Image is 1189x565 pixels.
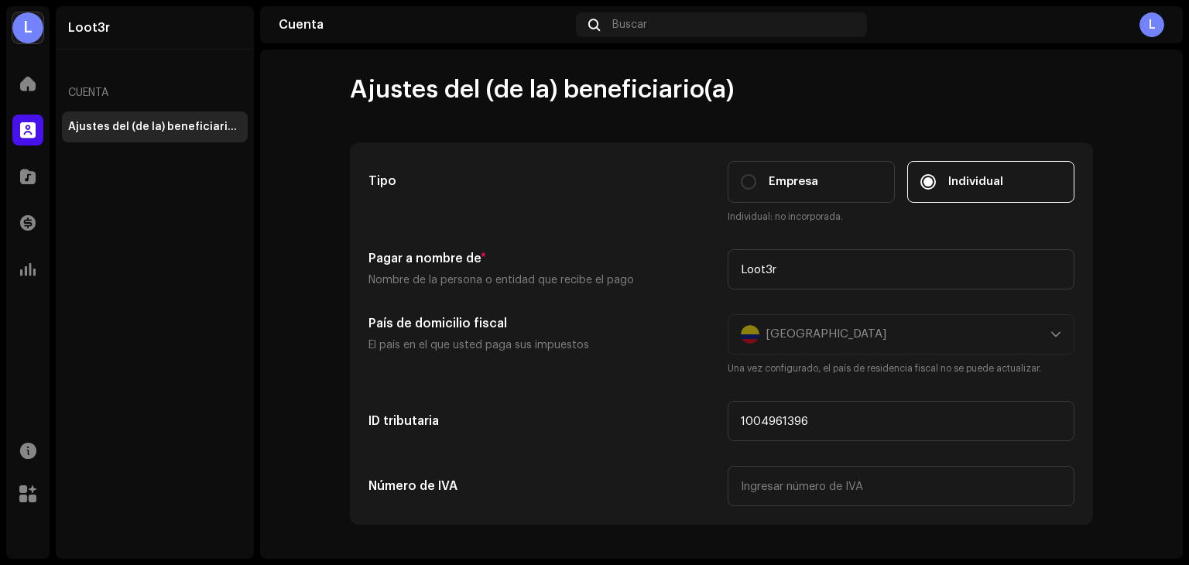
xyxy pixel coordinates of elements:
[368,477,715,495] h5: Número de IVA
[350,74,734,105] span: Ajustes del (de la) beneficiario(a)
[12,12,43,43] div: L
[279,19,570,31] div: Cuenta
[728,361,1074,376] small: Una vez configurado, el país de residencia fiscal no se puede actualizar.
[612,19,647,31] span: Buscar
[368,271,715,289] p: Nombre de la persona o entidad que recibe el pago
[368,412,715,430] h5: ID tributaria
[62,111,248,142] re-m-nav-item: Ajustes del (de la) beneficiario(a)
[728,249,1074,289] input: Ingrese nombre
[728,209,1074,224] small: Individual: no incorporada.
[368,172,715,190] h5: Tipo
[948,173,1003,190] span: Individual
[728,466,1074,506] input: Ingresar número de IVA
[368,249,715,268] h5: Pagar a nombre de
[68,121,242,133] div: Ajustes del (de la) beneficiario(a)
[62,74,248,111] re-a-nav-header: Cuenta
[1139,12,1164,37] div: L
[769,173,818,190] span: Empresa
[368,314,715,333] h5: País de domicilio fiscal
[368,336,715,354] p: El país en el que usted paga sus impuestos
[728,401,1074,441] input: Ingresar una ID tributaria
